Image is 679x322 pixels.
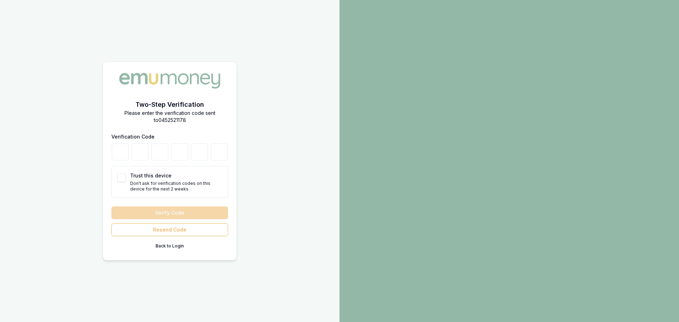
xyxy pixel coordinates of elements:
[130,172,172,178] label: Trust this device
[111,223,228,236] button: Resend Code
[111,110,228,124] p: Please enter the verification code sent to 0452521178
[111,134,155,140] label: Verification Code
[117,70,223,91] img: Emu Money
[130,181,222,192] p: Don't ask for verification codes on this device for the next 2 weeks
[111,240,228,252] button: Back to Login
[111,100,228,110] h2: Two-Step Verification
